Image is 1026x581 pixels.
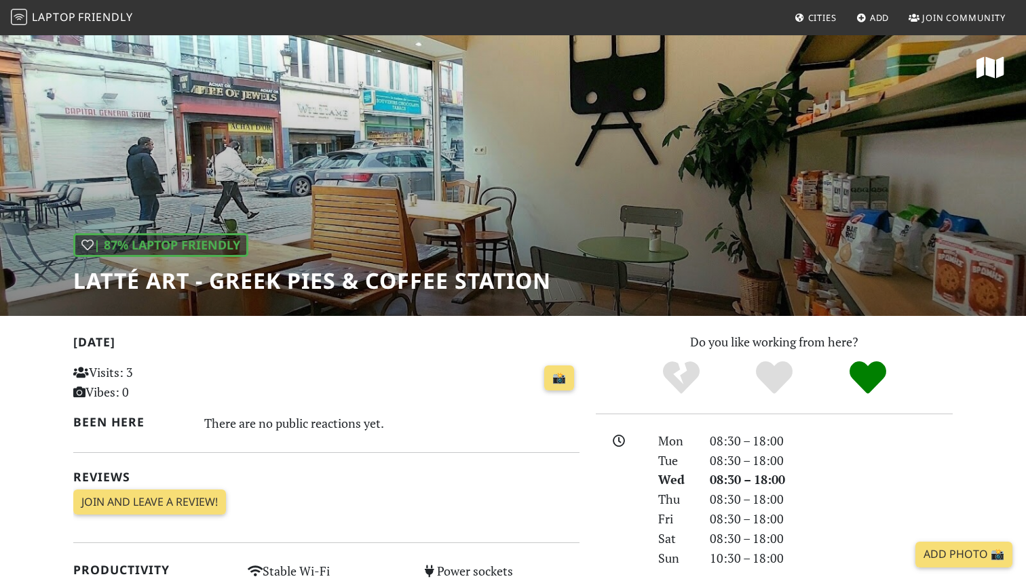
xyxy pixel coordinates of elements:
[789,5,842,30] a: Cities
[32,9,76,24] span: Laptop
[808,12,837,24] span: Cities
[702,509,961,529] div: 08:30 – 18:00
[650,548,702,568] div: Sun
[915,542,1012,567] a: Add Photo 📸
[702,431,961,451] div: 08:30 – 18:00
[702,529,961,548] div: 08:30 – 18:00
[903,5,1011,30] a: Join Community
[650,529,702,548] div: Sat
[702,470,961,489] div: 08:30 – 18:00
[204,412,580,434] div: There are no public reactions yet.
[544,365,574,391] a: 📸
[73,563,231,577] h2: Productivity
[596,332,953,352] p: Do you like working from here?
[650,509,702,529] div: Fri
[702,451,961,470] div: 08:30 – 18:00
[73,335,579,355] h2: [DATE]
[650,489,702,509] div: Thu
[922,12,1006,24] span: Join Community
[634,359,728,397] div: No
[702,548,961,568] div: 10:30 – 18:00
[73,415,188,429] h2: Been here
[821,359,915,397] div: Definitely!
[73,363,231,402] p: Visits: 3 Vibes: 0
[11,6,133,30] a: LaptopFriendly LaptopFriendly
[73,268,551,294] h1: Latté Art - Greek Pies & Coffee Station
[727,359,821,397] div: Yes
[851,5,895,30] a: Add
[73,233,248,257] div: | 87% Laptop Friendly
[78,9,132,24] span: Friendly
[11,9,27,25] img: LaptopFriendly
[650,451,702,470] div: Tue
[650,470,702,489] div: Wed
[73,470,579,484] h2: Reviews
[73,489,226,515] a: Join and leave a review!
[702,489,961,509] div: 08:30 – 18:00
[650,431,702,451] div: Mon
[870,12,890,24] span: Add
